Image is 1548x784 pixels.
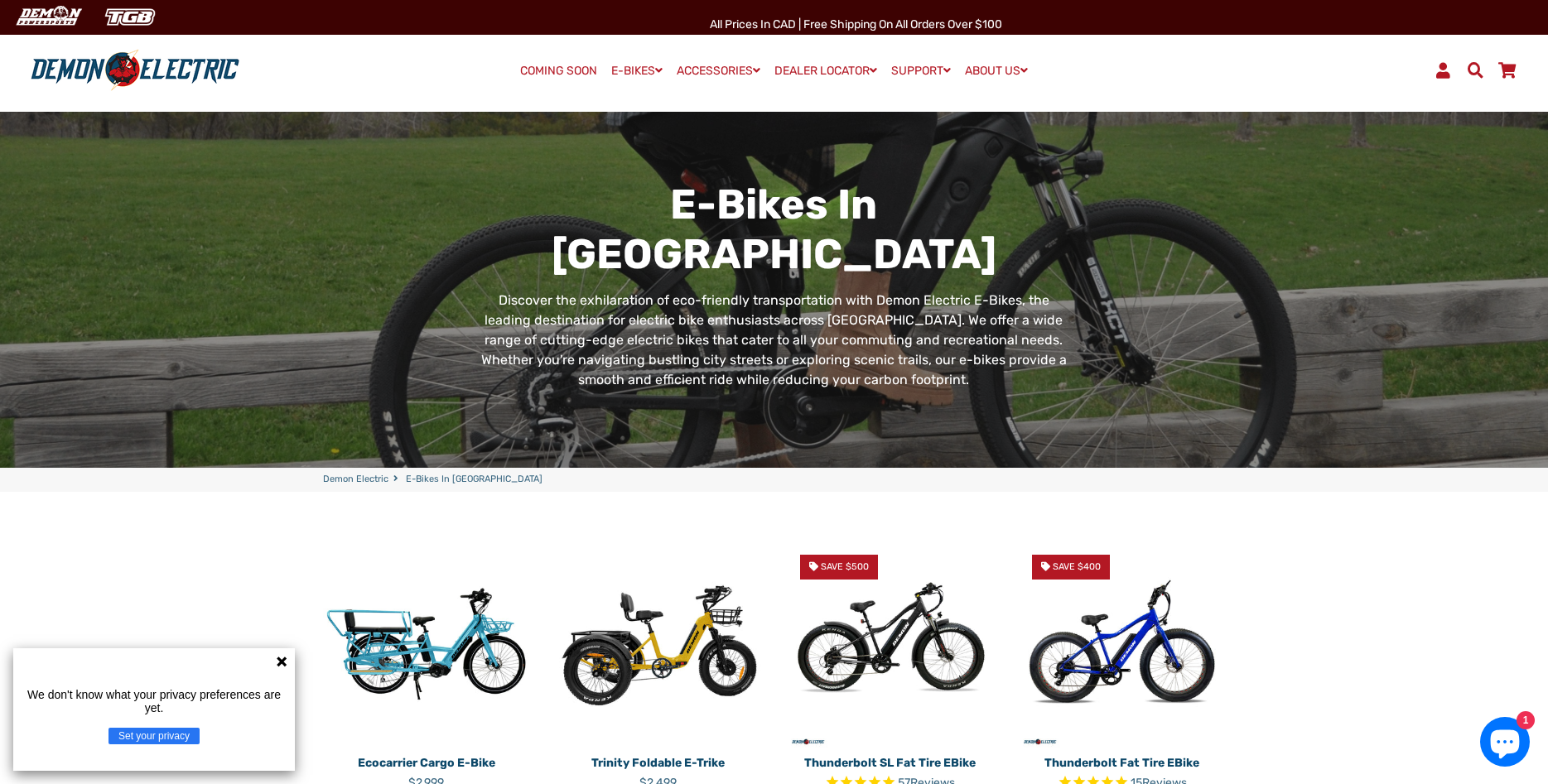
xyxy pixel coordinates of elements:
[20,688,288,714] p: We don't know what your privacy preferences are yet.
[481,292,1067,387] span: Discover the exhilaration of eco-friendly transportation with Demon Electric E-Bikes, the leading...
[671,59,766,83] a: ACCESSORIES
[514,60,603,83] a: COMING SOON
[885,59,957,83] a: SUPPORT
[1053,561,1101,572] span: Save $400
[25,49,245,92] img: Demon Electric logo
[821,561,869,572] span: Save $500
[406,473,543,487] span: E-Bikes in [GEOGRAPHIC_DATA]
[323,754,530,772] p: Ecocarrier Cargo E-Bike
[787,541,994,748] a: Thunderbolt SL Fat Tire eBike - Demon Electric Save $500
[8,3,88,31] img: Demon Electric
[323,541,530,748] img: Ecocarrier Cargo E-Bike
[1019,754,1226,772] p: Thunderbolt Fat Tire eBike
[109,728,200,744] button: Set your privacy
[1019,541,1226,748] img: Thunderbolt Fat Tire eBike - Demon Electric
[710,17,1002,31] span: All Prices in CAD | Free shipping on all orders over $100
[477,180,1071,279] h1: E-Bikes in [GEOGRAPHIC_DATA]
[96,3,164,31] img: TGB Canada
[1475,717,1535,771] inbox-online-store-chat: Shopify online store chat
[323,473,388,487] a: Demon Electric
[1019,541,1226,748] a: Thunderbolt Fat Tire eBike - Demon Electric Save $400
[605,59,668,83] a: E-BIKES
[555,754,762,772] p: Trinity Foldable E-Trike
[769,59,883,83] a: DEALER LOCATOR
[555,541,762,748] img: Trinity Foldable E-Trike
[959,59,1034,83] a: ABOUT US
[787,541,994,748] img: Thunderbolt SL Fat Tire eBike - Demon Electric
[787,754,994,772] p: Thunderbolt SL Fat Tire eBike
